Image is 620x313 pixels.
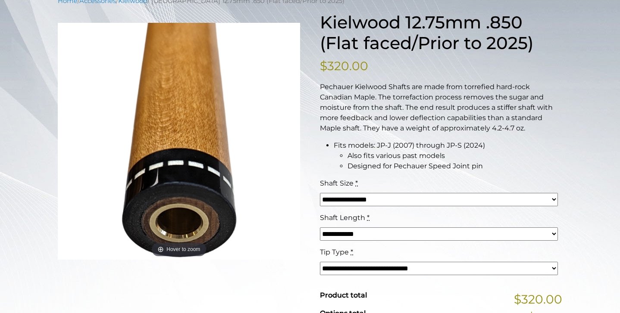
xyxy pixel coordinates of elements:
[348,161,562,171] li: Designed for Pechauer Speed Joint pin
[320,214,365,222] span: Shaft Length
[320,291,367,299] span: Product total
[351,248,353,256] abbr: required
[334,140,562,171] li: Fits models: JP-J (2007) through JP-S (2024)
[355,179,358,187] abbr: required
[320,248,349,256] span: Tip Type
[367,214,369,222] abbr: required
[320,12,562,53] h1: Kielwood 12.75mm .850 (Flat faced/Prior to 2025)
[348,151,562,161] li: Also fits various past models
[320,59,368,73] bdi: 320.00
[58,23,300,260] img: 2.png
[514,290,562,308] span: $320.00
[320,179,354,187] span: Shaft Size
[320,59,327,73] span: $
[58,23,300,260] a: Hover to zoom
[320,82,562,133] p: Pechauer Kielwood Shafts are made from torrefied hard-rock Canadian Maple. The torrefaction proce...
